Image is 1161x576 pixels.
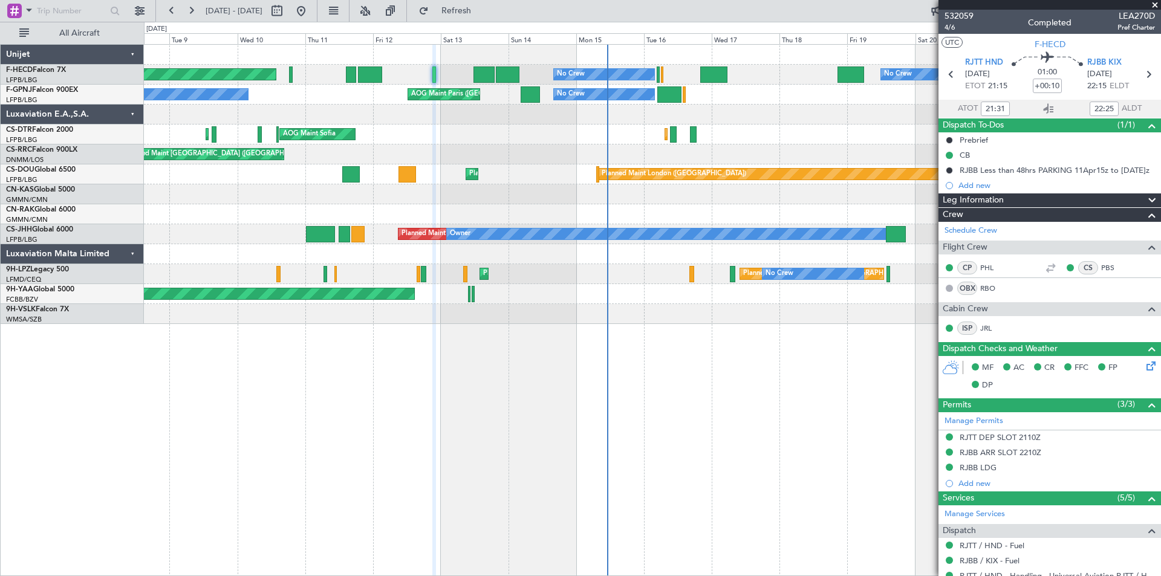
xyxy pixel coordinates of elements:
div: Planned Maint [GEOGRAPHIC_DATA] ([GEOGRAPHIC_DATA]) [402,225,592,243]
a: LFMD/CEQ [6,275,41,284]
span: Permits [943,398,971,412]
div: No Crew [884,65,912,83]
a: RJBB / KIX - Fuel [960,555,1020,566]
a: LFPB/LBG [6,175,37,184]
span: CN-KAS [6,186,34,193]
div: CP [957,261,977,274]
span: FFC [1075,362,1088,374]
button: UTC [941,37,963,48]
a: CS-DOUGlobal 6500 [6,166,76,173]
span: All Aircraft [31,29,128,37]
div: ISP [957,322,977,335]
div: Planned [GEOGRAPHIC_DATA] ([GEOGRAPHIC_DATA]) [743,265,914,283]
a: 9H-LPZLegacy 500 [6,266,69,273]
span: ETOT [965,80,985,92]
a: LFPB/LBG [6,235,37,244]
a: 9H-YAAGlobal 5000 [6,286,74,293]
span: Flight Crew [943,241,987,254]
div: AOG Maint Sofia [283,125,336,143]
button: All Aircraft [13,24,131,43]
span: AC [1013,362,1024,374]
div: Planned Maint [GEOGRAPHIC_DATA] ([GEOGRAPHIC_DATA]) [125,145,315,163]
span: Dispatch Checks and Weather [943,342,1058,356]
div: CS [1078,261,1098,274]
a: 9H-VSLKFalcon 7X [6,306,69,313]
a: F-GPNJFalcon 900EX [6,86,78,94]
span: CN-RAK [6,206,34,213]
div: Thu 18 [779,33,847,44]
a: GMMN/CMN [6,195,48,204]
div: Mon 15 [576,33,644,44]
span: 9H-YAA [6,286,33,293]
div: Tue 9 [169,33,237,44]
a: FCBB/BZV [6,295,38,304]
span: CS-DTR [6,126,32,134]
a: CS-DTRFalcon 2000 [6,126,73,134]
span: RJBB KIX [1087,57,1122,69]
button: Refresh [413,1,486,21]
a: GMMN/CMN [6,215,48,224]
div: Wed 17 [712,33,779,44]
span: ALDT [1122,103,1142,115]
div: Sat 13 [441,33,509,44]
span: Dispatch [943,524,976,538]
span: DP [982,380,993,392]
div: RJBB Less than 48hrs PARKING 11Apr15z to [DATE]z [960,165,1150,175]
span: F-GPNJ [6,86,32,94]
input: --:-- [1090,102,1119,116]
div: RJBB LDG [960,462,997,473]
a: WMSA/SZB [6,315,42,324]
div: No Crew [766,265,793,283]
span: [DATE] - [DATE] [206,5,262,16]
a: JRL [980,323,1007,334]
span: MF [982,362,994,374]
div: Planned Maint [GEOGRAPHIC_DATA] ([GEOGRAPHIC_DATA]) [469,165,660,183]
div: Owner [450,225,470,243]
span: Cabin Crew [943,302,988,316]
div: No Crew [557,65,585,83]
div: Prebrief [960,135,988,145]
span: Crew [943,208,963,222]
div: Fri 12 [373,33,441,44]
a: RJTT / HND - Fuel [960,540,1024,551]
div: Completed [1028,16,1072,29]
span: Services [943,491,974,505]
span: ATOT [958,103,978,115]
span: [DATE] [965,68,990,80]
a: LFPB/LBG [6,76,37,85]
span: 4/6 [945,22,974,33]
a: LFPB/LBG [6,95,37,105]
a: DNMM/LOS [6,155,44,164]
a: Schedule Crew [945,225,997,237]
span: CS-JHH [6,226,32,233]
span: 9H-LPZ [6,266,30,273]
span: 01:00 [1038,66,1057,79]
span: ELDT [1110,80,1129,92]
div: OBX [957,282,977,295]
span: Pref Charter [1117,22,1155,33]
a: PHL [980,262,1007,273]
div: No Crew [557,85,585,103]
span: RJTT HND [965,57,1003,69]
span: CR [1044,362,1055,374]
span: 9H-VSLK [6,306,36,313]
span: FP [1108,362,1117,374]
span: (5/5) [1117,491,1135,504]
a: Manage Services [945,508,1005,520]
div: [DATE] [146,24,167,34]
span: CS-RRC [6,146,32,154]
a: LFPB/LBG [6,135,37,144]
input: Trip Number [37,2,106,20]
div: RJBB ARR SLOT 2210Z [960,447,1041,458]
input: --:-- [981,102,1010,116]
span: Leg Information [943,193,1004,207]
a: PBS [1101,262,1128,273]
span: F-HECD [6,66,33,74]
span: Dispatch To-Dos [943,118,1004,132]
span: [DATE] [1087,68,1112,80]
span: 22:15 [1087,80,1107,92]
div: Fri 19 [847,33,915,44]
a: CS-RRCFalcon 900LX [6,146,77,154]
div: Planned Maint Cannes ([GEOGRAPHIC_DATA]) [483,265,626,283]
div: AOG Maint Paris ([GEOGRAPHIC_DATA]) [411,85,538,103]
